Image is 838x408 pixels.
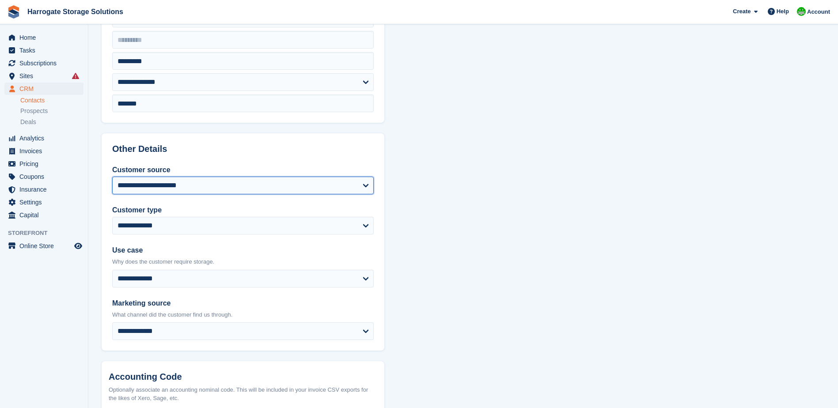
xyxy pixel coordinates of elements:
a: menu [4,196,83,208]
a: menu [4,83,83,95]
span: Help [777,7,789,16]
a: menu [4,31,83,44]
a: Deals [20,117,83,127]
label: Use case [112,245,374,256]
span: Online Store [19,240,72,252]
a: Preview store [73,241,83,251]
label: Marketing source [112,298,374,309]
div: Optionally associate an accounting nominal code. This will be included in your invoice CSV export... [109,385,377,403]
a: menu [4,132,83,144]
span: Create [733,7,751,16]
span: Deals [20,118,36,126]
a: menu [4,70,83,82]
span: Capital [19,209,72,221]
span: Storefront [8,229,88,238]
span: Sites [19,70,72,82]
span: CRM [19,83,72,95]
img: Lee and Michelle Depledge [797,7,806,16]
a: menu [4,57,83,69]
span: Prospects [20,107,48,115]
a: menu [4,44,83,57]
span: Coupons [19,170,72,183]
a: Contacts [20,96,83,105]
a: menu [4,145,83,157]
span: Tasks [19,44,72,57]
label: Customer source [112,165,374,175]
a: Prospects [20,106,83,116]
span: Account [807,8,830,16]
span: Analytics [19,132,72,144]
h2: Accounting Code [109,372,377,382]
i: Smart entry sync failures have occurred [72,72,79,79]
span: Settings [19,196,72,208]
img: stora-icon-8386f47178a22dfd0bd8f6a31ec36ba5ce8667c1dd55bd0f319d3a0aa187defe.svg [7,5,20,19]
a: menu [4,183,83,196]
span: Home [19,31,72,44]
a: menu [4,170,83,183]
span: Subscriptions [19,57,72,69]
p: What channel did the customer find us through. [112,310,374,319]
span: Pricing [19,158,72,170]
a: menu [4,209,83,221]
a: Harrogate Storage Solutions [24,4,127,19]
p: Why does the customer require storage. [112,257,374,266]
a: menu [4,158,83,170]
label: Customer type [112,205,374,215]
a: menu [4,240,83,252]
span: Invoices [19,145,72,157]
span: Insurance [19,183,72,196]
h2: Other Details [112,144,374,154]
